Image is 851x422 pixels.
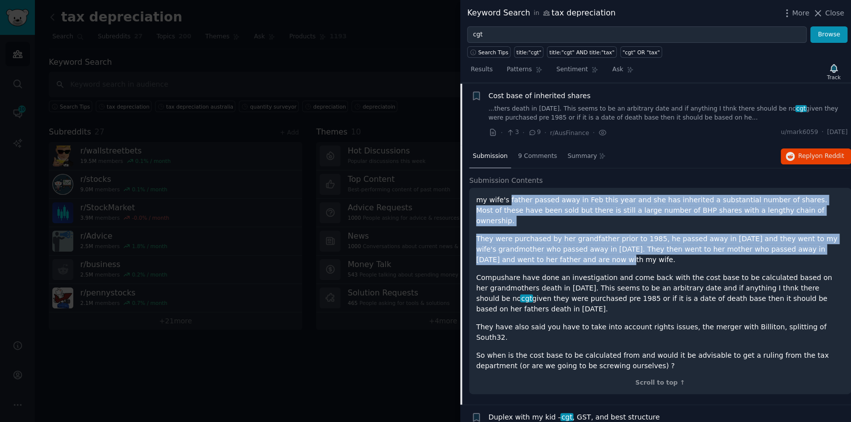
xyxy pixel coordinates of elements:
[612,65,623,74] span: Ask
[622,49,660,56] div: "cgt" OR "tax"
[518,152,557,161] span: 9 Comments
[781,128,818,137] span: u/mark6059
[560,413,573,421] span: cgt
[489,105,848,122] a: ...thers death in [DATE]. This seems to be an arbitrary date and if anything I thnk there should ...
[506,128,518,137] span: 3
[782,8,810,18] button: More
[469,175,543,186] span: Submission Contents
[489,91,591,101] a: Cost base of inherited shares
[478,49,509,56] span: Search Tips
[810,26,848,43] button: Browse
[476,379,844,388] div: Scroll to top ↑
[567,152,597,161] span: Summary
[620,46,662,58] a: "cgt" OR "tax"
[471,65,493,74] span: Results
[473,152,508,161] span: Submission
[781,148,851,164] button: Replyon Reddit
[549,49,615,56] div: title:"cgt" AND title:"tax"
[476,350,844,371] p: So when is the cost base to be calculated from and would it be advisable to get a ruling from the...
[824,61,844,82] button: Track
[520,294,533,302] span: cgt
[556,65,588,74] span: Sentiment
[476,322,844,343] p: They have also said you have to take into account rights issues, the merger with Billiton, splitt...
[476,234,844,265] p: They were purchased by her grandfather prior to 1985, he passed away in [DATE] and they went to m...
[476,273,844,314] p: Compushare have done an investigation and come back with the cost base to be calculated based on ...
[798,152,844,161] span: Reply
[825,8,844,18] span: Close
[501,128,503,138] span: ·
[528,128,540,137] span: 9
[827,128,848,137] span: [DATE]
[822,128,824,137] span: ·
[514,46,543,58] a: title:"cgt"
[503,62,545,82] a: Patterns
[547,46,617,58] a: title:"cgt" AND title:"tax"
[593,128,595,138] span: ·
[550,130,589,137] span: r/AusFinance
[544,128,546,138] span: ·
[815,152,844,159] span: on Reddit
[813,8,844,18] button: Close
[792,8,810,18] span: More
[553,62,602,82] a: Sentiment
[827,74,841,81] div: Track
[467,62,496,82] a: Results
[467,7,616,19] div: Keyword Search tax depreciation
[516,49,541,56] div: title:"cgt"
[476,195,844,226] p: my wife's father passed away in Feb this year and she has inherited a substantial number of share...
[795,105,807,112] span: cgt
[533,9,539,18] span: in
[609,62,637,82] a: Ask
[467,46,511,58] button: Search Tips
[467,26,807,43] input: Try a keyword related to your business
[507,65,531,74] span: Patterns
[522,128,524,138] span: ·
